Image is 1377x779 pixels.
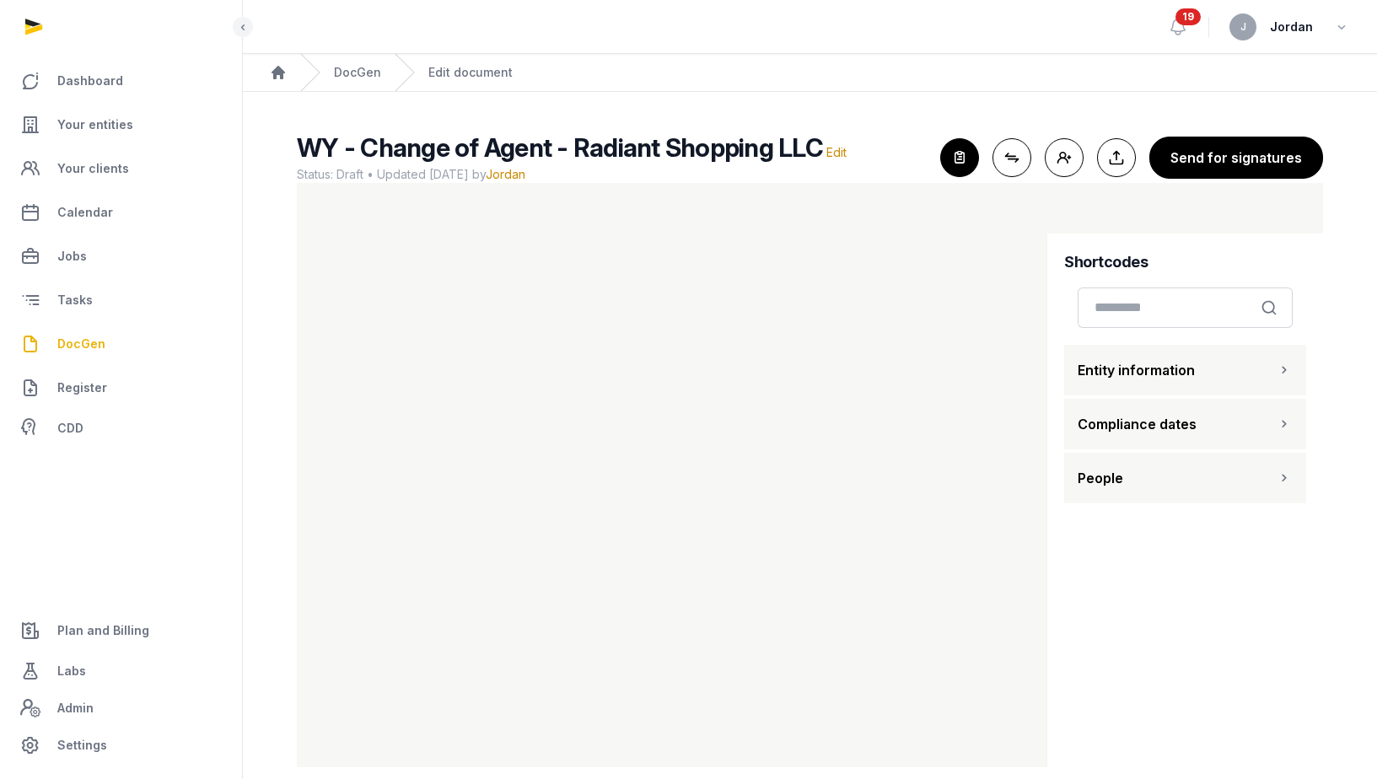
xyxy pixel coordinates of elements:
[57,71,123,91] span: Dashboard
[297,166,927,183] span: Status: Draft • Updated [DATE] by
[57,334,105,354] span: DocGen
[57,202,113,223] span: Calendar
[13,691,229,725] a: Admin
[57,621,149,641] span: Plan and Billing
[13,610,229,651] a: Plan and Billing
[57,246,87,266] span: Jobs
[57,158,129,179] span: Your clients
[486,167,525,181] span: Jordan
[1175,8,1201,25] span: 19
[1064,345,1306,395] button: Entity information
[1064,399,1306,449] button: Compliance dates
[57,735,107,755] span: Settings
[1078,360,1195,380] span: Entity information
[57,290,93,310] span: Tasks
[13,148,229,189] a: Your clients
[13,725,229,766] a: Settings
[826,145,847,159] span: Edit
[13,105,229,145] a: Your entities
[1064,250,1306,274] h4: Shortcodes
[297,132,823,163] span: WY - Change of Agent - Radiant Shopping LLC
[13,324,229,364] a: DocGen
[57,378,107,398] span: Register
[13,411,229,445] a: CDD
[57,418,83,438] span: CDD
[13,236,229,277] a: Jobs
[57,115,133,135] span: Your entities
[1229,13,1256,40] button: J
[13,280,229,320] a: Tasks
[13,368,229,408] a: Register
[1149,137,1323,179] button: Send for signatures
[243,54,1377,92] nav: Breadcrumb
[57,661,86,681] span: Labs
[1270,17,1313,37] span: Jordan
[1240,22,1246,32] span: J
[13,651,229,691] a: Labs
[1078,414,1197,434] span: Compliance dates
[428,64,513,81] div: Edit document
[13,61,229,101] a: Dashboard
[57,698,94,718] span: Admin
[13,192,229,233] a: Calendar
[334,64,381,81] a: DocGen
[1078,468,1123,488] span: People
[1064,453,1306,503] button: People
